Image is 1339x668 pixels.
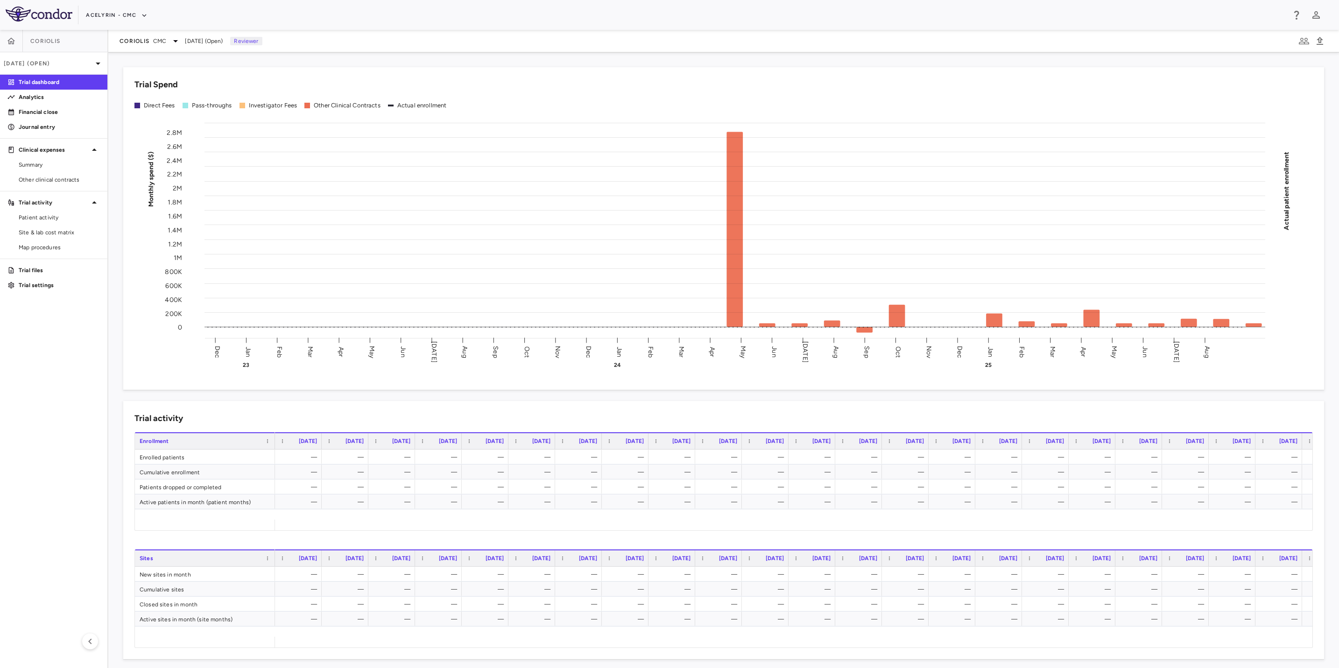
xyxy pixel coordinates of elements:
[1264,450,1297,464] div: —
[984,450,1017,464] div: —
[704,567,737,582] div: —
[906,438,924,444] span: [DATE]
[470,464,504,479] div: —
[377,567,410,582] div: —
[423,479,457,494] div: —
[1046,438,1064,444] span: [DATE]
[812,555,831,562] span: [DATE]
[345,438,364,444] span: [DATE]
[330,494,364,509] div: —
[532,555,550,562] span: [DATE]
[377,582,410,597] div: —
[423,597,457,612] div: —
[1264,479,1297,494] div: —
[564,464,597,479] div: —
[1077,450,1111,464] div: —
[952,555,971,562] span: [DATE]
[1124,582,1157,597] div: —
[610,582,644,597] div: —
[1170,567,1204,582] div: —
[185,37,223,45] span: [DATE] (Open)
[517,582,550,597] div: —
[797,582,831,597] div: —
[1077,567,1111,582] div: —
[1170,494,1204,509] div: —
[377,494,410,509] div: —
[750,450,784,464] div: —
[704,597,737,612] div: —
[1217,464,1251,479] div: —
[19,108,100,116] p: Financial close
[844,582,877,597] div: —
[704,479,737,494] div: —
[306,346,314,357] text: Mar
[470,494,504,509] div: —
[797,450,831,464] div: —
[486,438,504,444] span: [DATE]
[579,438,597,444] span: [DATE]
[844,597,877,612] div: —
[144,101,175,110] div: Direct Fees
[766,555,784,562] span: [DATE]
[470,597,504,612] div: —
[984,464,1017,479] div: —
[167,142,182,150] tspan: 2.6M
[797,464,831,479] div: —
[614,362,621,368] text: 24
[1030,582,1064,597] div: —
[19,266,100,274] p: Trial files
[174,254,182,262] tspan: 1M
[19,281,100,289] p: Trial settings
[423,582,457,597] div: —
[330,612,364,626] div: —
[135,597,275,611] div: Closed sites in month
[275,346,283,357] text: Feb
[135,612,275,626] div: Active sites in month (site months)
[517,464,550,479] div: —
[1217,479,1251,494] div: —
[470,567,504,582] div: —
[1079,346,1087,357] text: Apr
[399,346,407,357] text: Jun
[999,438,1017,444] span: [DATE]
[165,309,182,317] tspan: 200K
[377,450,410,464] div: —
[750,479,784,494] div: —
[1124,464,1157,479] div: —
[610,597,644,612] div: —
[984,479,1017,494] div: —
[890,464,924,479] div: —
[890,582,924,597] div: —
[283,479,317,494] div: —
[470,582,504,597] div: —
[1203,346,1211,358] text: Aug
[704,450,737,464] div: —
[750,582,784,597] div: —
[890,450,924,464] div: —
[832,346,840,358] text: Aug
[19,228,100,237] span: Site & lab cost matrix
[937,582,971,597] div: —
[626,438,644,444] span: [DATE]
[135,450,275,464] div: Enrolled patients
[523,346,531,357] text: Oct
[330,567,364,582] div: —
[801,341,809,363] text: [DATE]
[1030,464,1064,479] div: —
[135,494,275,509] div: Active patients in month (patient months)
[1077,494,1111,509] div: —
[1077,479,1111,494] div: —
[657,479,691,494] div: —
[750,597,784,612] div: —
[167,156,182,164] tspan: 2.4M
[19,213,100,222] span: Patient activity
[937,479,971,494] div: —
[4,59,92,68] p: [DATE] (Open)
[1092,438,1111,444] span: [DATE]
[168,198,182,206] tspan: 1.8M
[937,464,971,479] div: —
[610,494,644,509] div: —
[1139,438,1157,444] span: [DATE]
[168,212,182,220] tspan: 1.6M
[844,479,877,494] div: —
